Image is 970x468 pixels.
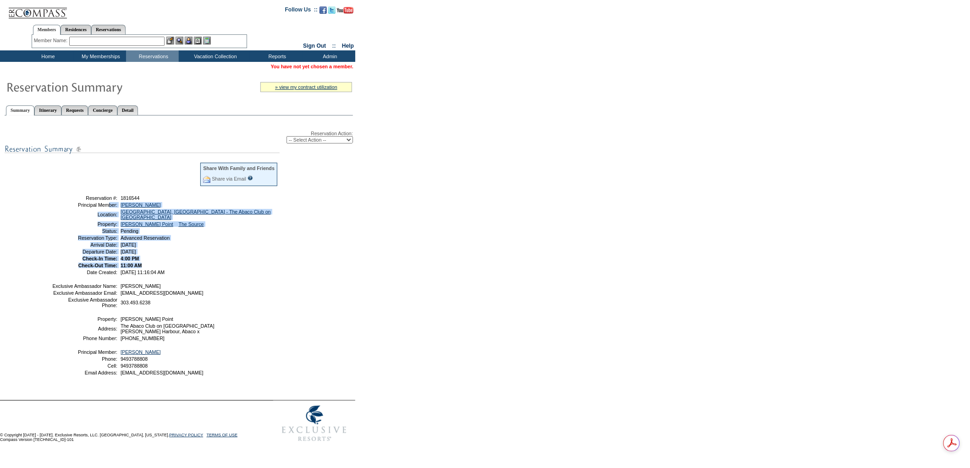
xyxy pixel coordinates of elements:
td: Location: [52,209,117,220]
a: Help [342,43,354,49]
td: Property: [52,221,117,227]
span: 4:00 PM [121,256,139,261]
strong: Check-In Time: [83,256,117,261]
a: Concierge [88,105,117,115]
img: View [176,37,183,44]
td: Address: [52,323,117,334]
span: 1816544 [121,195,140,201]
span: [PHONE_NUMBER] [121,336,165,341]
img: Impersonate [185,37,193,44]
a: Itinerary [34,105,61,115]
td: Exclusive Ambassador Email: [52,290,117,296]
td: Phone Number: [52,336,117,341]
a: [PERSON_NAME] [121,349,161,355]
a: Requests [61,105,88,115]
div: Share With Family and Friends [203,165,275,171]
td: Phone: [52,356,117,362]
span: [DATE] [121,249,136,254]
img: Follow us on Twitter [328,6,336,14]
td: Exclusive Ambassador Phone: [52,297,117,308]
a: [PERSON_NAME] Point [121,221,173,227]
img: b_calculator.gif [203,37,211,44]
div: Reservation Action: [5,131,353,143]
span: 303.493.6238 [121,300,150,305]
td: Email Address: [52,370,117,375]
td: Principal Member: [52,349,117,355]
a: » view my contract utilization [275,84,337,90]
img: Reservaton Summary [6,77,189,96]
td: Reports [250,50,303,62]
td: Reservation #: [52,195,117,201]
a: [GEOGRAPHIC_DATA], [GEOGRAPHIC_DATA] - The Abaco Club on [GEOGRAPHIC_DATA] [121,209,271,220]
span: [DATE] 11:16:04 AM [121,270,165,275]
a: Become our fan on Facebook [320,9,327,15]
img: Exclusive Resorts [273,401,355,446]
span: [EMAIL_ADDRESS][DOMAIN_NAME] [121,290,204,296]
a: [PERSON_NAME] [121,202,161,208]
td: Exclusive Ambassador Name: [52,283,117,289]
a: Share via Email [212,176,246,182]
td: Home [21,50,73,62]
a: Subscribe to our YouTube Channel [337,9,353,15]
span: [PERSON_NAME] Point [121,316,173,322]
img: Reservations [194,37,202,44]
td: Vacation Collection [179,50,250,62]
span: [PERSON_NAME] [121,283,161,289]
img: b_edit.gif [166,37,174,44]
strong: Check-Out Time: [78,263,117,268]
td: Principal Member: [52,202,117,208]
td: Admin [303,50,355,62]
span: :: [332,43,336,49]
img: subTtlResSummary.gif [5,143,280,155]
span: [EMAIL_ADDRESS][DOMAIN_NAME] [121,370,204,375]
div: Member Name: [34,37,69,44]
span: [DATE] [121,242,136,248]
span: 9493788808 [121,356,148,362]
td: Reservation Type: [52,235,117,241]
a: Summary [6,105,34,116]
td: Reservations [126,50,179,62]
a: The Source [179,221,204,227]
a: Detail [117,105,138,115]
img: Become our fan on Facebook [320,6,327,14]
a: TERMS OF USE [207,433,238,437]
td: Property: [52,316,117,322]
a: PRIVACY POLICY [169,433,203,437]
span: 11:00 AM [121,263,142,268]
img: Subscribe to our YouTube Channel [337,7,353,14]
td: Cell: [52,363,117,369]
a: Sign Out [303,43,326,49]
td: Date Created: [52,270,117,275]
td: Departure Date: [52,249,117,254]
td: My Memberships [73,50,126,62]
span: Advanced Reservation [121,235,170,241]
span: The Abaco Club on [GEOGRAPHIC_DATA] [PERSON_NAME] Harbour, Abaco x [121,323,215,334]
span: You have not yet chosen a member. [271,64,353,69]
a: Reservations [91,25,126,34]
a: Residences [61,25,91,34]
a: Follow us on Twitter [328,9,336,15]
span: 9493788808 [121,363,148,369]
td: Status: [52,228,117,234]
td: Follow Us :: [285,6,318,17]
span: Pending [121,228,138,234]
td: Arrival Date: [52,242,117,248]
a: Members [33,25,61,35]
input: What is this? [248,176,253,181]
